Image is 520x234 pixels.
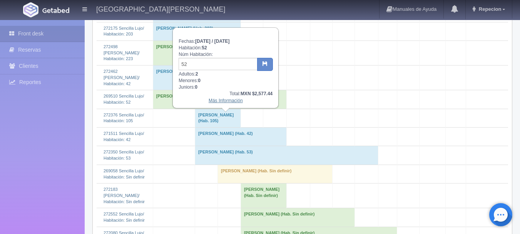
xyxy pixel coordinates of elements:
a: 269058 Sencilla Lujo/Habitación: Sin definir [104,168,145,179]
td: [PERSON_NAME] (Hab. 105) [195,109,241,127]
td: [PERSON_NAME] (Hab. 53) [195,146,378,165]
a: 271511 Sencilla Lujo/Habitación: 42 [104,131,144,142]
b: 0 [195,84,197,90]
img: Getabed [23,2,38,17]
td: [PERSON_NAME] (Hab. 223) [153,41,217,66]
a: 272462 [PERSON_NAME]/Habitación: 42 [104,69,140,86]
a: 269510 Sencilla Lujo/Habitación: 52 [104,94,144,104]
div: Fechas: Habitación: Núm Habitación: Adultos: Menores: Juniors: [173,28,278,108]
td: [PERSON_NAME] (Hab. 52) [153,90,286,109]
h4: [GEOGRAPHIC_DATA][PERSON_NAME] [96,4,225,13]
a: 272552 Sencilla Lujo/Habitación: Sin definir [104,212,145,222]
a: 272498 [PERSON_NAME]/Habitación: 223 [104,44,140,61]
input: Sin definir [179,58,257,70]
a: 272175 Sencilla Lujo/Habitación: 203 [104,26,144,37]
a: Más Información [209,98,243,103]
span: Repecion [477,6,502,12]
td: [PERSON_NAME] (Hab. 42) [153,66,217,90]
b: MXN $2,577.44 [241,91,273,96]
b: 52 [202,45,207,51]
b: 0 [198,78,201,83]
a: 272376 Sencilla Lujo/Habitación: 105 [104,113,144,123]
td: [PERSON_NAME] (Hab. Sin definir) [241,183,286,208]
img: Getabed [42,7,69,13]
a: 272183 [PERSON_NAME]/Habitación: Sin definir [104,187,145,204]
td: [PERSON_NAME] (Hab. 203) [153,22,241,40]
td: [PERSON_NAME] (Hab. Sin definir) [217,165,332,183]
b: 2 [196,71,198,77]
td: [PERSON_NAME] (Hab. 42) [195,128,286,146]
a: 272350 Sencilla Lujo/Habitación: 53 [104,150,144,160]
div: Total: [179,91,273,97]
td: [PERSON_NAME] (Hab. Sin definir) [241,208,355,227]
b: [DATE] / [DATE] [195,39,230,44]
